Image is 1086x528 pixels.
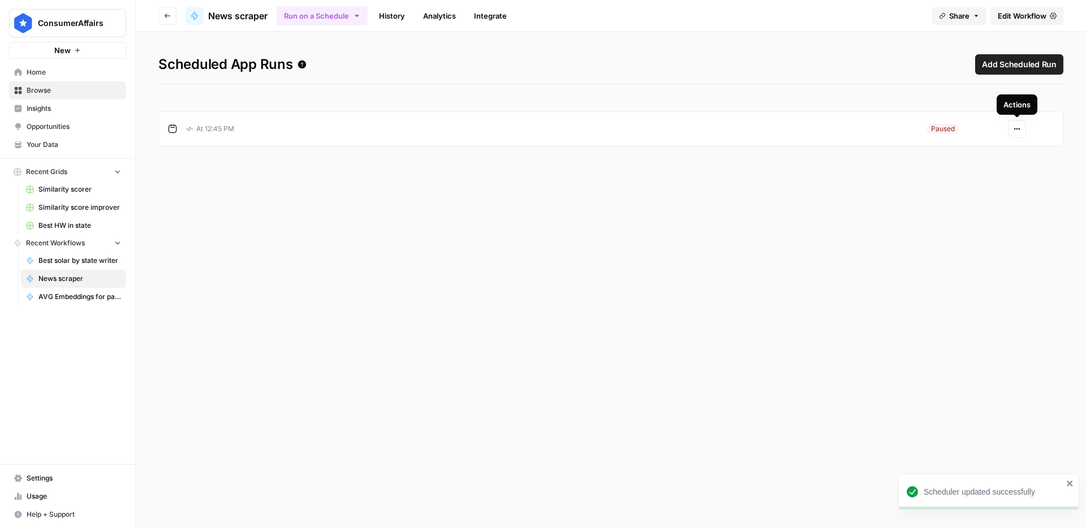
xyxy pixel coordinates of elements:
[9,136,126,154] a: Your Data
[13,13,33,33] img: ConsumerAffairs Logo
[372,7,412,25] a: History
[26,238,85,248] span: Recent Workflows
[38,274,121,284] span: News scraper
[9,487,126,505] a: Usage
[982,59,1057,70] span: Add Scheduled Run
[277,6,368,25] button: Run on a Schedule
[1003,99,1031,110] div: Actions
[38,18,106,29] span: ConsumerAffairs
[9,118,126,136] a: Opportunities
[208,9,268,23] span: News scraper
[27,473,121,483] span: Settings
[21,288,126,306] a: AVG Embeddings for page and Target Keyword
[26,167,67,177] span: Recent Grids
[27,122,121,132] span: Opportunities
[932,7,986,25] button: Share
[9,9,126,37] button: Workspace: ConsumerAffairs
[949,10,969,21] span: Share
[27,140,121,150] span: Your Data
[27,67,121,77] span: Home
[186,7,268,25] a: News scraper
[38,184,121,194] span: Similarity scorer
[9,99,126,118] a: Insights
[54,45,71,56] span: New
[9,63,126,81] a: Home
[21,252,126,270] a: Best solar by state writer
[991,7,1063,25] a: Edit Workflow
[9,235,126,252] button: Recent Workflows
[926,124,959,134] div: Paused
[21,270,126,288] a: News scraper
[186,124,234,134] p: At 12:45 PM
[158,55,307,73] span: Scheduled App Runs
[27,509,121,520] span: Help + Support
[467,7,514,25] a: Integrate
[21,180,126,198] a: Similarity scorer
[416,7,463,25] a: Analytics
[27,491,121,501] span: Usage
[1066,479,1074,488] button: close
[924,486,1063,497] div: Scheduler updated successfully
[975,54,1063,75] button: Add Scheduled Run
[998,10,1046,21] span: Edit Workflow
[9,42,126,59] button: New
[38,202,121,213] span: Similarity score improver
[38,220,121,231] span: Best HW in state
[38,256,121,266] span: Best solar by state writer
[27,85,121,96] span: Browse
[9,81,126,99] a: Browse
[21,217,126,235] a: Best HW in state
[21,198,126,217] a: Similarity score improver
[9,469,126,487] a: Settings
[27,103,121,114] span: Insights
[38,292,121,302] span: AVG Embeddings for page and Target Keyword
[9,505,126,523] button: Help + Support
[9,163,126,180] button: Recent Grids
